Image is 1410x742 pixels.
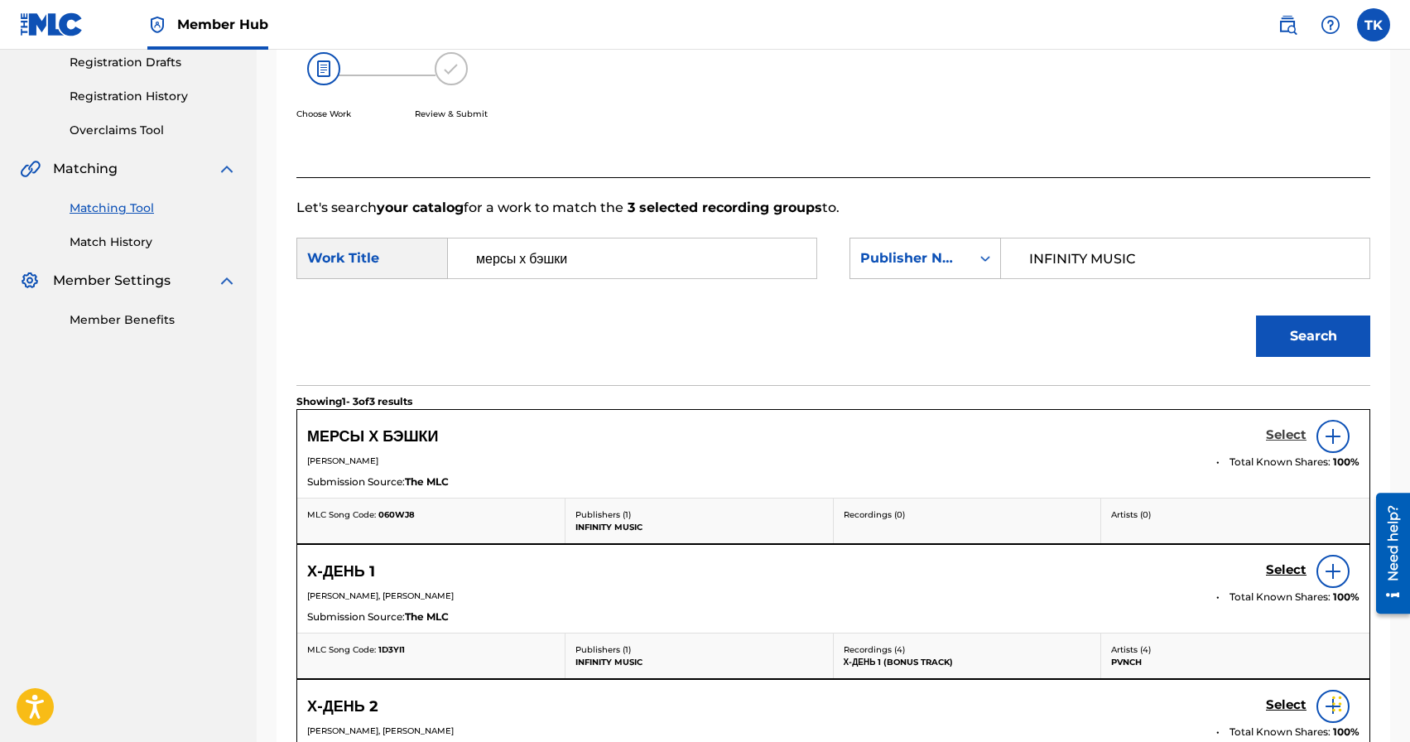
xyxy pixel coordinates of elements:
p: Publishers ( 1 ) [575,508,823,521]
img: help [1321,15,1340,35]
h5: Х-ДЕНЬ 1 [307,562,375,581]
span: The MLC [405,475,449,489]
span: 100 % [1333,590,1359,605]
span: Total Known Shares: [1230,455,1333,470]
p: Х-ДЕНЬ 1 (BONUS TRACK) [844,656,1091,668]
h5: Select [1266,562,1307,578]
img: 173f8e8b57e69610e344.svg [435,52,468,85]
span: MLC Song Code: [307,644,376,655]
div: User Menu [1357,8,1390,41]
a: Matching Tool [70,200,237,217]
p: Choose Work [296,108,351,120]
img: 26af456c4569493f7445.svg [307,52,340,85]
p: Artists ( 4 ) [1111,643,1359,656]
span: 1D3YI1 [378,644,405,655]
img: expand [217,159,237,179]
span: Matching [53,159,118,179]
span: Total Known Shares: [1230,590,1333,605]
span: Member Settings [53,271,171,291]
img: Matching [20,159,41,179]
span: Member Hub [177,15,268,34]
span: 100 % [1333,455,1359,470]
iframe: Chat Widget [1327,662,1410,742]
strong: your catalog [377,200,464,215]
div: Help [1314,8,1347,41]
p: INFINITY MUSIC [575,521,823,533]
p: Review & Submit [415,108,488,120]
img: expand [217,271,237,291]
img: Top Rightsholder [147,15,167,35]
img: info [1323,561,1343,581]
a: Public Search [1271,8,1304,41]
a: Match History [70,234,237,251]
strong: 3 selected recording groups [623,200,822,215]
span: [PERSON_NAME], [PERSON_NAME] [307,590,454,601]
p: Let's search for a work to match the to. [296,198,1370,218]
span: 060WJ8 [378,509,415,520]
p: Recordings ( 4 ) [844,643,1091,656]
div: Виджет чата [1327,662,1410,742]
img: MLC Logo [20,12,84,36]
img: info [1323,696,1343,716]
form: Search Form [296,218,1370,385]
iframe: Resource Center [1364,486,1410,619]
img: info [1323,426,1343,446]
a: Member Benefits [70,311,237,329]
div: Publisher Name [860,248,960,268]
span: The MLC [405,609,449,624]
span: [PERSON_NAME], [PERSON_NAME] [307,725,454,736]
p: Publishers ( 1 ) [575,643,823,656]
a: Overclaims Tool [70,122,237,139]
span: Total Known Shares: [1230,725,1333,740]
img: search [1278,15,1297,35]
h5: Select [1266,427,1307,443]
img: Member Settings [20,271,40,291]
a: Registration Drafts [70,54,237,71]
h5: МЕРСЫ Х БЭШКИ [307,427,439,446]
span: MLC Song Code: [307,509,376,520]
span: Submission Source: [307,609,405,624]
p: Artists ( 0 ) [1111,508,1359,521]
span: Submission Source: [307,475,405,489]
a: Registration History [70,88,237,105]
h5: Select [1266,697,1307,713]
p: Recordings ( 0 ) [844,508,1091,521]
p: Showing 1 - 3 of 3 results [296,394,412,409]
button: Search [1256,316,1370,357]
h5: Х-ДЕНЬ 2 [307,697,378,716]
div: Перетащить [1332,679,1342,729]
span: [PERSON_NAME] [307,455,378,466]
p: PVNCH [1111,656,1359,668]
p: INFINITY MUSIC [575,656,823,668]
